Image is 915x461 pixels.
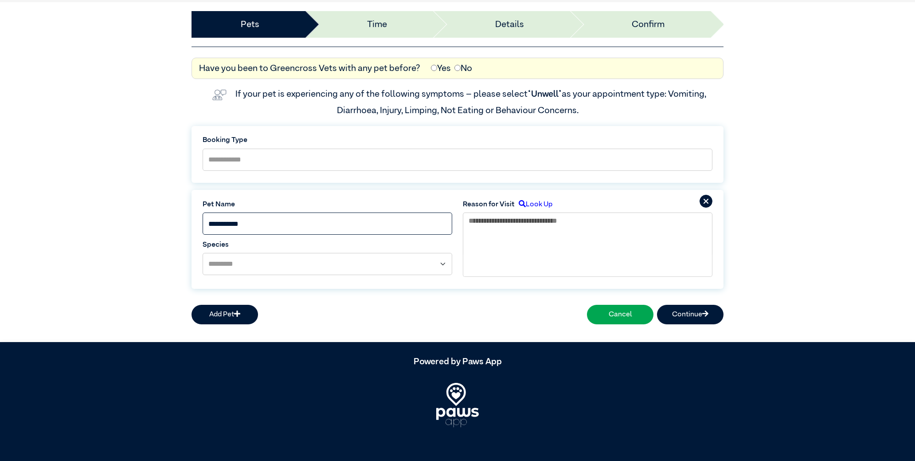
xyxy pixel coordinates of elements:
label: Pet Name [203,199,452,210]
a: Pets [241,18,259,31]
button: Continue [657,305,723,324]
label: Species [203,240,452,250]
input: No [454,65,461,71]
button: Cancel [587,305,653,324]
img: vet [209,86,230,104]
input: Yes [431,65,437,71]
label: If your pet is experiencing any of the following symptoms – please select as your appointment typ... [235,90,708,114]
label: No [454,62,472,75]
label: Booking Type [203,135,712,146]
button: Add Pet [192,305,258,324]
img: PawsApp [436,383,479,427]
label: Have you been to Greencross Vets with any pet before? [199,62,420,75]
label: Look Up [515,199,552,210]
span: “Unwell” [528,90,562,99]
label: Yes [431,62,451,75]
label: Reason for Visit [463,199,515,210]
h5: Powered by Paws App [192,356,723,367]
